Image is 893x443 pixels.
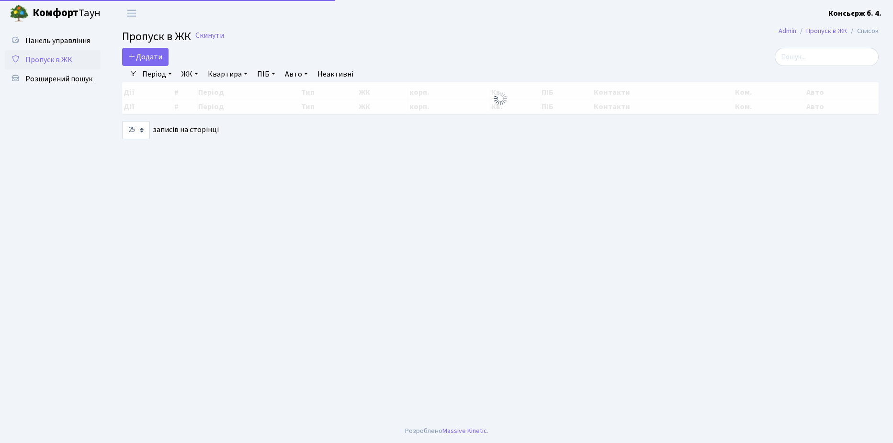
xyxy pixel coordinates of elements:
div: Розроблено . [405,426,488,436]
a: Massive Kinetic [442,426,487,436]
img: Обробка... [493,91,508,106]
a: Консьєрж б. 4. [828,8,882,19]
b: Комфорт [33,5,79,21]
a: Додати [122,48,169,66]
span: Пропуск в ЖК [122,28,191,45]
a: ЖК [178,66,202,82]
a: Скинути [195,31,224,40]
li: Список [847,26,879,36]
label: записів на сторінці [122,121,219,139]
a: ПІБ [253,66,279,82]
span: Розширений пошук [25,74,92,84]
a: Розширений пошук [5,69,101,89]
span: Додати [128,52,162,62]
a: Період [138,66,176,82]
a: Панель управління [5,31,101,50]
a: Admin [779,26,796,36]
a: Квартира [204,66,251,82]
img: logo.png [10,4,29,23]
button: Переключити навігацію [120,5,144,21]
a: Пропуск в ЖК [806,26,847,36]
span: Пропуск в ЖК [25,55,72,65]
select: записів на сторінці [122,121,150,139]
nav: breadcrumb [764,21,893,41]
a: Неактивні [314,66,357,82]
span: Панель управління [25,35,90,46]
a: Пропуск в ЖК [5,50,101,69]
a: Авто [281,66,312,82]
input: Пошук... [775,48,879,66]
span: Таун [33,5,101,22]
